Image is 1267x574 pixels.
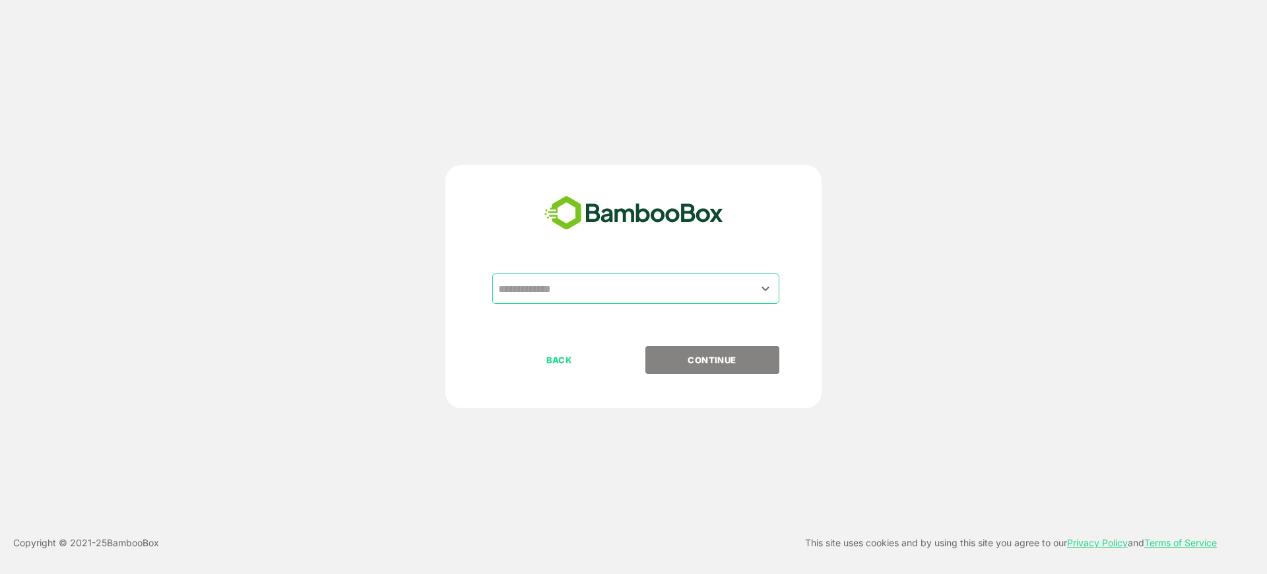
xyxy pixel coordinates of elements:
p: Copyright © 2021- 25 BambooBox [13,535,159,551]
p: BACK [494,353,626,367]
a: Terms of Service [1144,537,1217,548]
p: This site uses cookies and by using this site you agree to our and [805,535,1217,551]
a: Privacy Policy [1067,537,1128,548]
p: CONTINUE [646,353,778,367]
button: Open [757,279,775,297]
button: BACK [492,346,626,374]
img: bamboobox [537,192,731,235]
button: CONTINUE [645,346,779,374]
